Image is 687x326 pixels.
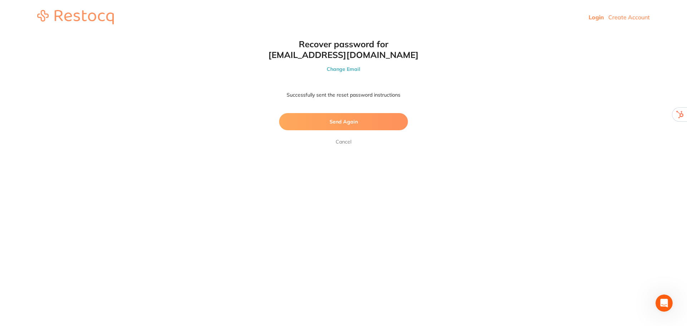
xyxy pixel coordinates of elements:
[656,295,673,312] iframe: Intercom live chat
[279,113,408,130] button: Send Again
[265,39,422,60] h1: Recover password for [EMAIL_ADDRESS][DOMAIN_NAME]
[279,92,408,99] p: Successfully sent the reset password instructions
[37,10,114,24] img: restocq_logo.svg
[265,66,422,72] button: Change Email
[608,14,650,21] a: Create Account
[330,118,358,125] span: Send Again
[589,14,604,21] a: Login
[334,137,353,146] a: Cancel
